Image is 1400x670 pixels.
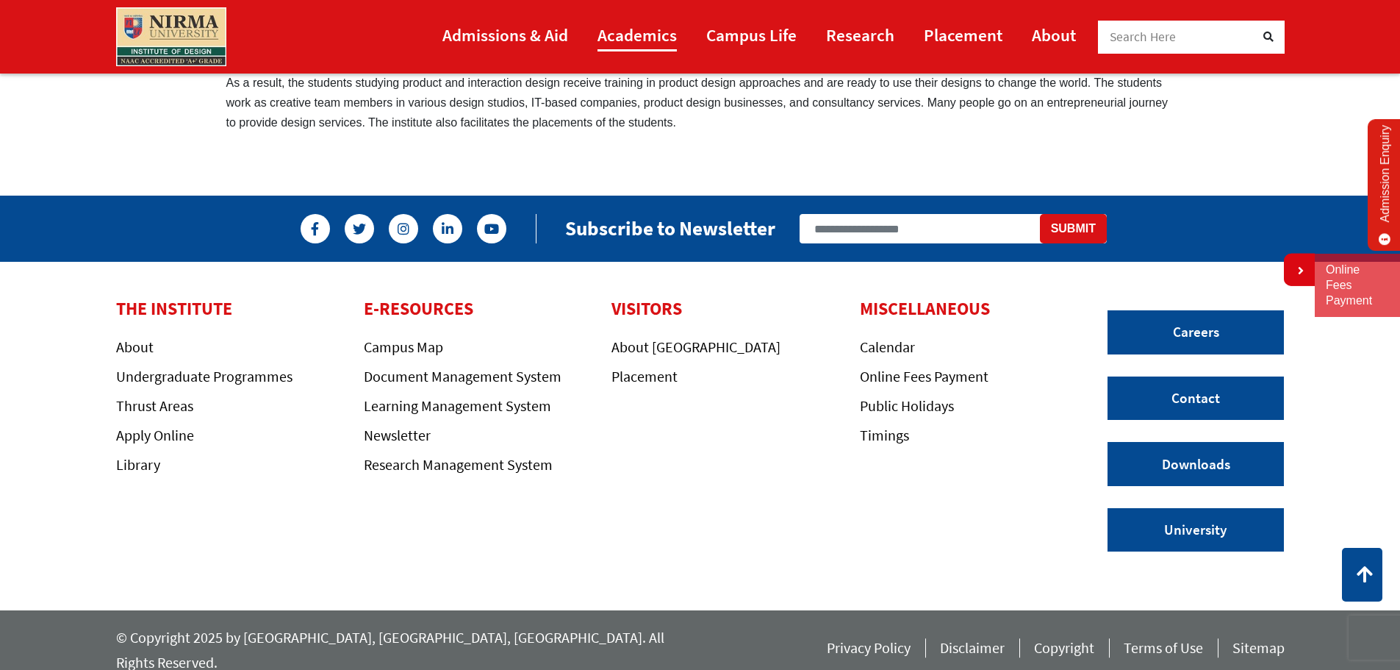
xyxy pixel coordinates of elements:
a: Copyright [1034,638,1094,663]
a: Academics [597,18,677,51]
a: Calendar [860,338,915,356]
a: Thrust Areas [116,396,193,415]
p: As a result, the students studying product and interaction design receive training in product des... [226,73,1174,133]
span: Search Here [1110,29,1177,45]
a: Online Fees Payment [1326,263,1389,308]
a: Placement [924,18,1002,51]
a: About [1032,18,1076,51]
a: Placement [611,367,678,385]
a: Newsletter [364,426,431,444]
a: Research [826,18,894,51]
a: Sitemap [1232,638,1285,663]
a: Campus Life [706,18,797,51]
a: Disclaimer [940,638,1005,663]
a: Library [116,455,160,474]
a: Document Management System [364,367,561,385]
a: Admissions & Aid [442,18,568,51]
a: Learning Management System [364,396,551,415]
a: Terms of Use [1124,638,1203,663]
a: Privacy Policy [827,638,911,663]
button: Submit [1040,214,1107,243]
a: About [GEOGRAPHIC_DATA] [611,338,780,356]
a: Campus Map [364,338,443,356]
a: Public Holidays [860,396,954,415]
a: Timings [860,426,909,444]
a: Online Fees Payment [860,367,988,385]
a: Contact [1108,377,1284,421]
a: Research Management System [364,455,553,474]
a: About [116,338,154,356]
a: University [1108,508,1284,552]
img: main_logo [116,7,226,66]
a: Apply Online [116,426,194,444]
a: Downloads [1108,442,1284,486]
a: Undergraduate Programmes [116,367,292,385]
h2: Subscribe to Newsletter [565,216,775,240]
a: Careers [1108,310,1284,354]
